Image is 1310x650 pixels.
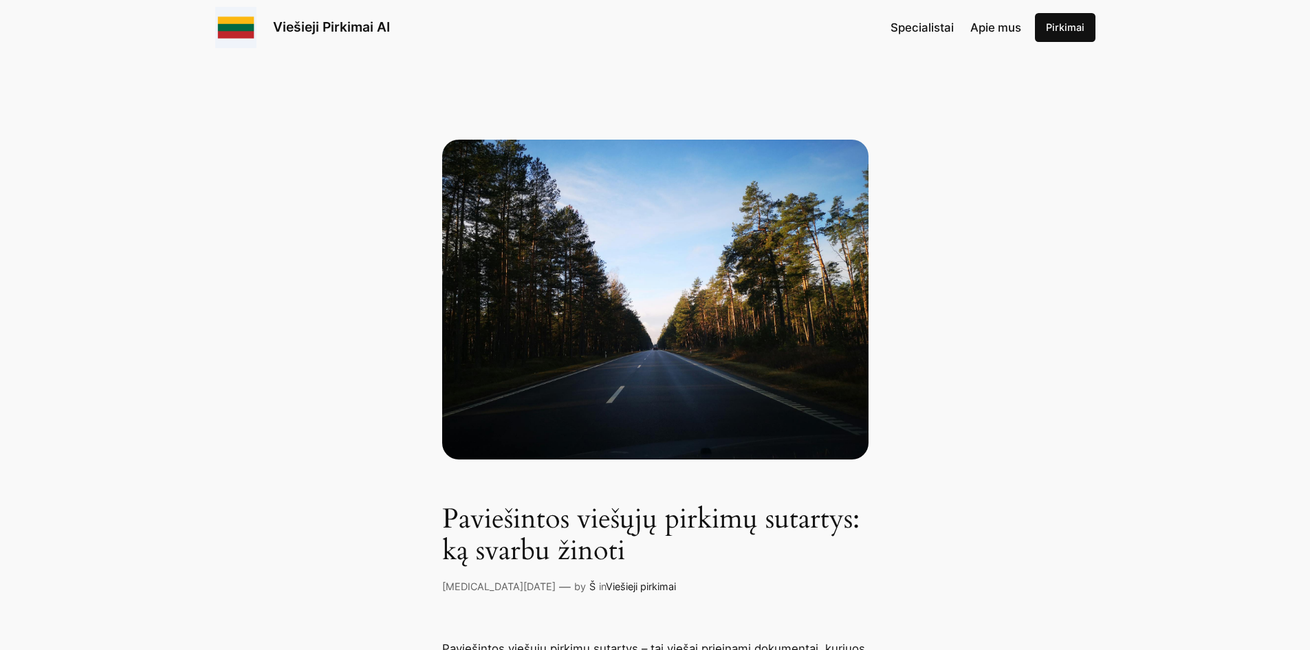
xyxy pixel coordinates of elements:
span: in [599,581,606,592]
a: Š [589,581,596,592]
p: — [559,578,571,596]
a: Viešieji Pirkimai AI [273,19,390,35]
: asphalt road in between trees [442,140,869,459]
a: Viešieji pirkimai [606,581,676,592]
img: Viešieji pirkimai logo [215,7,256,48]
a: Specialistai [891,19,954,36]
nav: Navigation [891,19,1021,36]
p: by [574,579,586,594]
a: [MEDICAL_DATA][DATE] [442,581,556,592]
span: Apie mus [970,21,1021,34]
span: Specialistai [891,21,954,34]
a: Pirkimai [1035,13,1095,42]
a: Apie mus [970,19,1021,36]
h1: Paviešintos viešųjų pirkimų sutartys: ką svarbu žinoti [442,503,869,567]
